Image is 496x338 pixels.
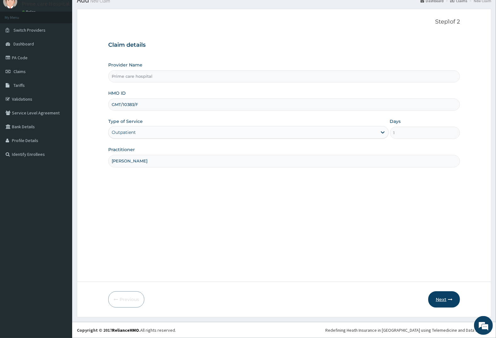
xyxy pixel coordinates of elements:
[108,98,460,111] input: Enter HMO ID
[112,129,136,135] div: Outpatient
[12,31,25,47] img: d_794563401_company_1708531726252_794563401
[108,118,143,124] label: Type of Service
[108,18,460,25] p: Step 1 of 2
[108,62,142,68] label: Provider Name
[22,10,37,14] a: Online
[77,327,140,333] strong: Copyright © 2017 .
[428,291,460,308] button: Next
[103,3,118,18] div: Minimize live chat window
[108,90,126,96] label: HMO ID
[22,1,70,7] p: Prime care Hospital
[36,79,87,142] span: We're online!
[112,327,139,333] a: RelianceHMO
[13,27,45,33] span: Switch Providers
[13,41,34,47] span: Dashboard
[108,155,460,167] input: Enter Name
[390,118,401,124] label: Days
[108,146,135,153] label: Practitioner
[13,82,25,88] span: Tariffs
[325,327,491,333] div: Redefining Heath Insurance in [GEOGRAPHIC_DATA] using Telemedicine and Data Science!
[72,322,496,338] footer: All rights reserved.
[108,42,460,49] h3: Claim details
[3,171,120,193] textarea: Type your message and hit 'Enter'
[13,69,26,74] span: Claims
[33,35,105,43] div: Chat with us now
[108,291,144,308] button: Previous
